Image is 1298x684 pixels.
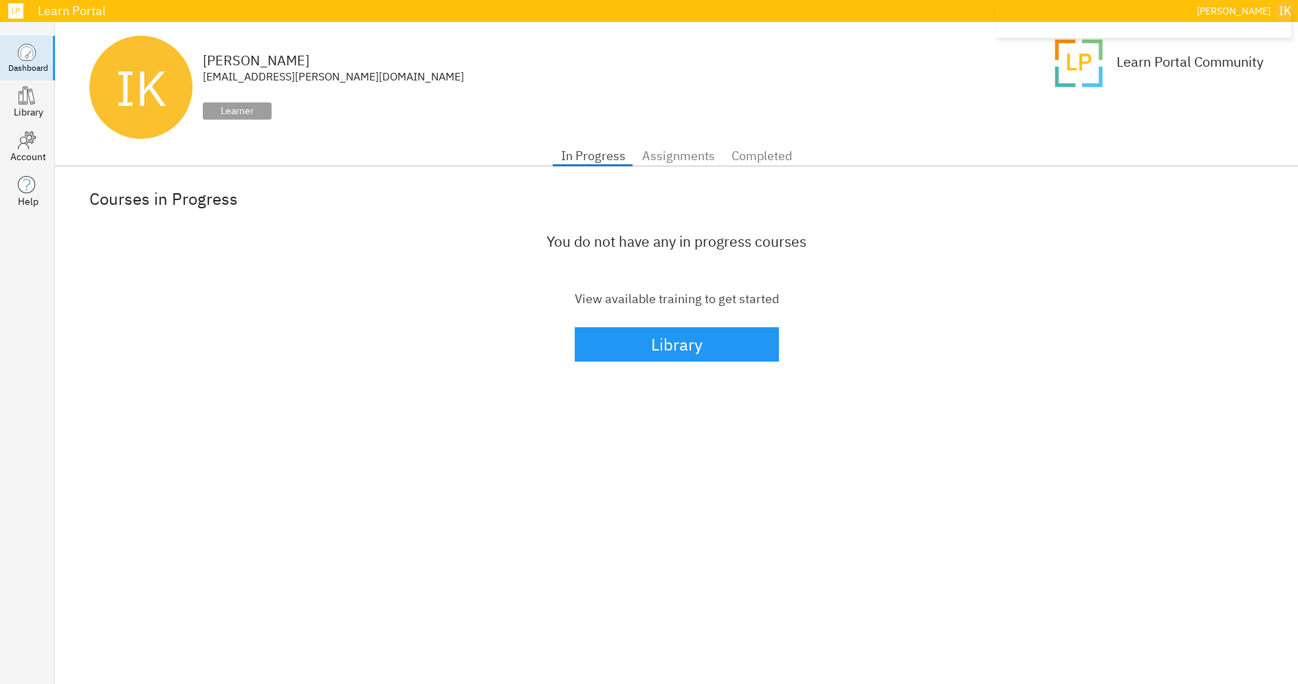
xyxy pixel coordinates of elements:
span: In Progress [561,145,626,167]
div: Library [14,105,43,119]
div: You do not have any in progress courses [547,231,806,252]
div: Dashboard [8,62,48,74]
button: Library [575,327,779,362]
div: View available training to get started [575,290,779,308]
div: Account [10,150,46,164]
div: Learn Portal [31,5,1191,17]
span: Completed [731,145,792,167]
div: Courses in Progress [89,187,1264,210]
div: Library [651,330,703,359]
div: Learn Portal Community [1116,54,1264,69]
div: [EMAIL_ADDRESS][PERSON_NAME][DOMAIN_NAME] [203,71,464,82]
img: avatar [1051,36,1106,91]
div: IK [89,36,192,139]
div: [PERSON_NAME] [1197,3,1270,20]
div: Help [18,195,38,208]
div: [PERSON_NAME] [203,54,464,67]
span: Assignments [642,145,715,167]
div: Learner [203,102,272,120]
